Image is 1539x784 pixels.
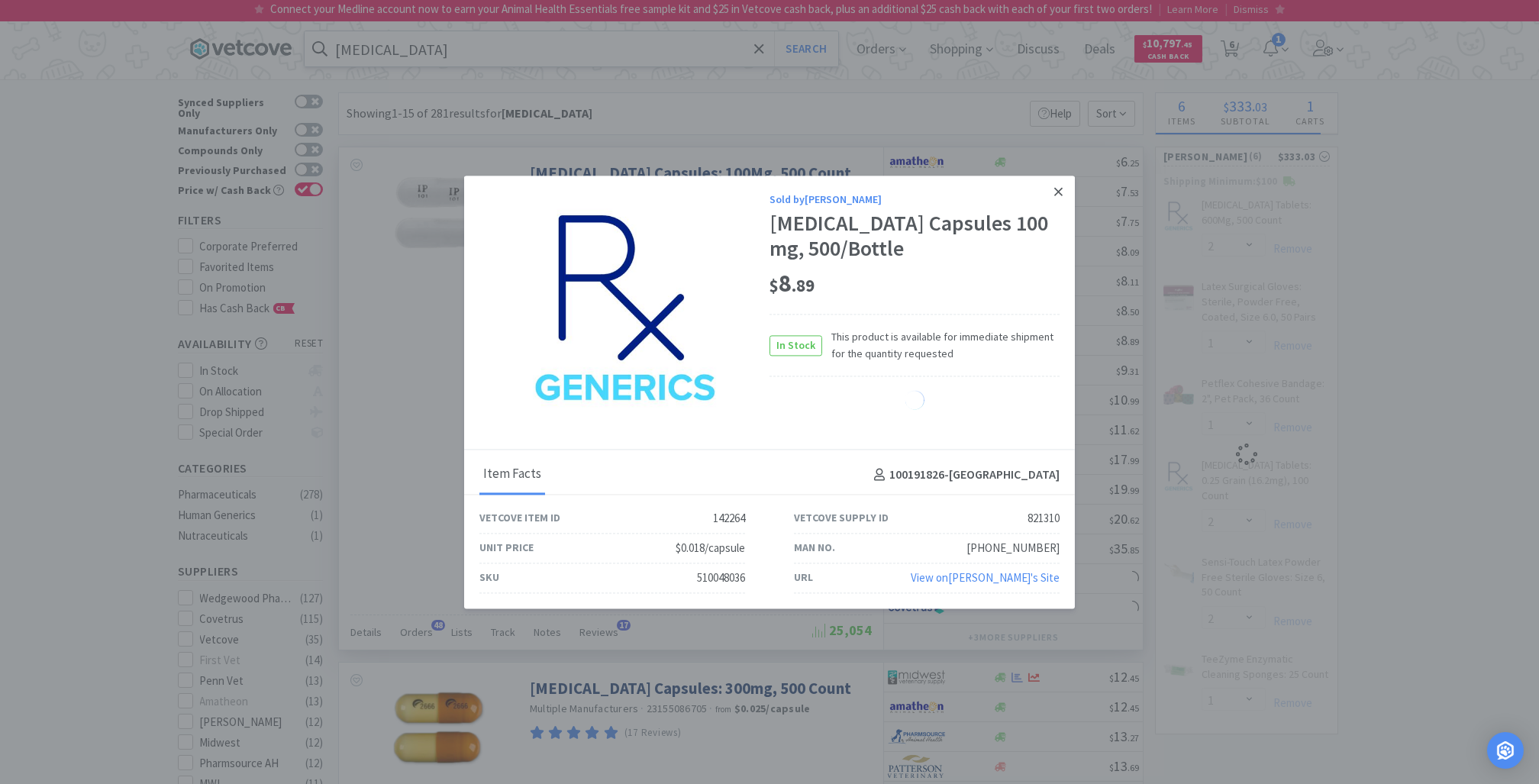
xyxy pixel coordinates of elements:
[525,208,724,407] img: 09603e98c16a468ea4f06216b7a1d4ed_821310.jpeg
[770,336,821,355] span: In Stock
[769,276,779,297] span: $
[479,540,534,557] div: Unit Price
[676,539,745,557] div: $0.018/capsule
[479,510,560,527] div: Vetcove Item ID
[794,540,835,557] div: Man No.
[966,539,1060,557] div: [PHONE_NUMBER]
[1028,509,1060,528] div: 821310
[697,569,745,587] div: 510048036
[822,328,1060,363] span: This product is available for immediate shipment for the quantity requested
[794,569,813,586] div: URL
[479,457,545,495] div: Item Facts
[794,510,889,527] div: Vetcove Supply ID
[792,276,815,297] span: . 89
[911,570,1060,585] a: View on[PERSON_NAME]'s Site
[769,211,1060,262] div: [MEDICAL_DATA] Capsules 100 mg, 500/Bottle
[769,191,1060,208] div: Sold by [PERSON_NAME]
[479,569,499,586] div: SKU
[1487,732,1524,769] div: Open Intercom Messenger
[868,466,1060,486] h4: 100191826 - [GEOGRAPHIC_DATA]
[769,269,815,299] span: 8
[713,509,745,528] div: 142264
